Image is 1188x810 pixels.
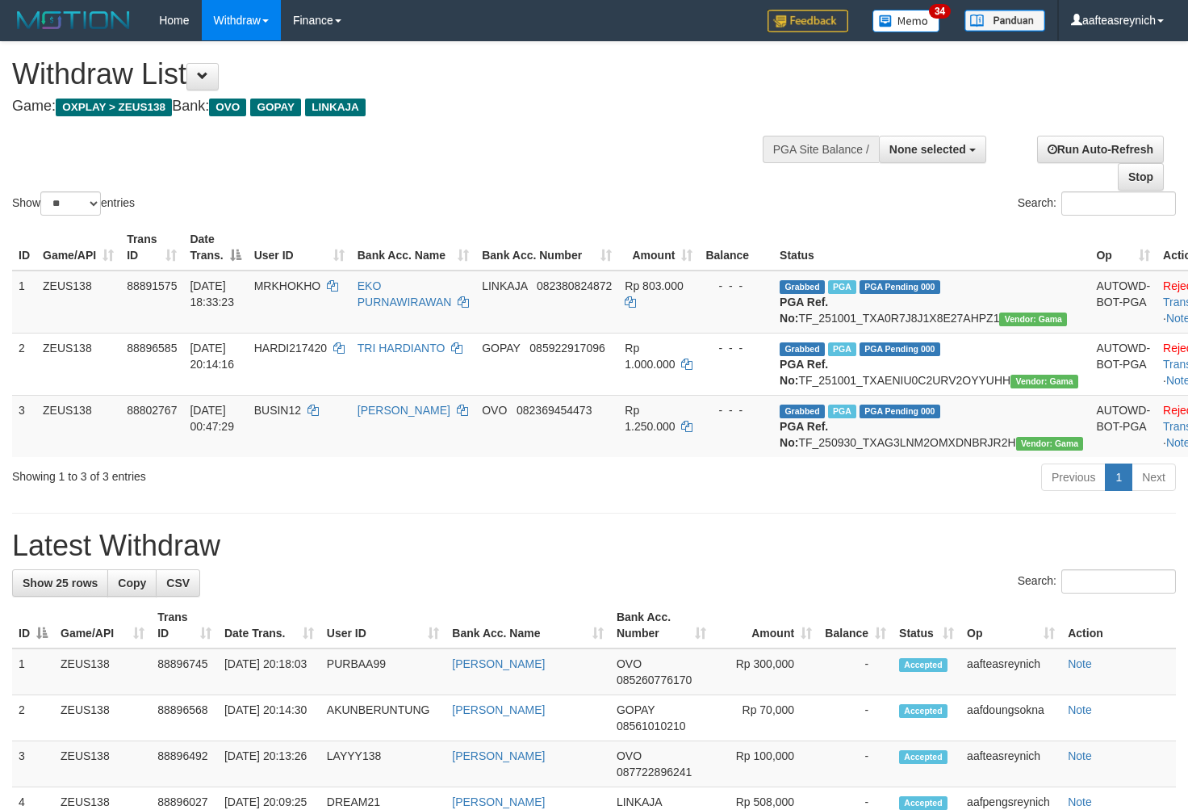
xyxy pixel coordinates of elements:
label: Search: [1018,191,1176,216]
input: Search: [1061,569,1176,594]
a: Note [1068,795,1092,808]
th: Date Trans.: activate to sort column ascending [218,602,320,648]
b: PGA Ref. No: [780,296,828,325]
a: Note [1068,703,1092,716]
img: Button%20Memo.svg [872,10,940,32]
td: TF_250930_TXAG3LNM2OMXDNBRJR2H [773,395,1090,457]
input: Search: [1061,191,1176,216]
td: 2 [12,333,36,395]
a: [PERSON_NAME] [452,703,545,716]
span: Grabbed [780,342,825,356]
h1: Latest Withdraw [12,530,1176,562]
span: Rp 1.250.000 [625,404,675,433]
td: AUTOWD-BOT-PGA [1090,395,1157,457]
th: Trans ID: activate to sort column ascending [151,602,218,648]
td: - [818,648,893,695]
span: CSV [166,577,190,590]
span: Copy 08561010210 to clipboard [617,720,686,732]
th: ID: activate to sort column descending [12,602,54,648]
a: [PERSON_NAME] [452,795,545,808]
a: 1 [1105,464,1132,491]
img: panduan.png [964,10,1045,31]
span: Show 25 rows [23,577,98,590]
span: Accepted [899,750,947,764]
span: [DATE] 00:47:29 [190,404,234,433]
span: Copy 085922917096 to clipboard [529,342,604,355]
td: ZEUS138 [54,695,151,741]
span: Grabbed [780,405,825,418]
a: [PERSON_NAME] [452,749,545,762]
label: Show entries [12,191,135,216]
div: - - - [705,278,767,294]
label: Search: [1018,569,1176,594]
th: Balance: activate to sort column ascending [818,602,893,648]
th: Bank Acc. Number: activate to sort column ascending [610,602,713,648]
th: Amount: activate to sort column ascending [713,602,818,648]
span: Copy 082369454473 to clipboard [517,404,592,417]
span: Rp 803.000 [625,279,683,292]
th: ID [12,225,36,271]
span: [DATE] 20:14:16 [190,342,234,371]
td: - [818,695,893,741]
span: Vendor URL: https://trx31.1velocity.biz [1010,375,1078,388]
td: [DATE] 20:13:26 [218,741,320,787]
span: Copy 082380824872 to clipboard [537,279,612,292]
span: Marked by aafsreyleap [828,405,856,418]
span: OVO [617,749,642,762]
a: Run Auto-Refresh [1037,136,1164,163]
h1: Withdraw List [12,58,776,90]
td: 1 [12,271,36,334]
span: PGA Pending [860,405,940,418]
td: Rp 70,000 [713,695,818,741]
th: Bank Acc. Name: activate to sort column ascending [445,602,610,648]
td: 3 [12,395,36,457]
span: LINKAJA [305,99,366,116]
td: LAYYY138 [320,741,445,787]
th: Op: activate to sort column ascending [960,602,1061,648]
th: Status [773,225,1090,271]
span: Vendor URL: https://trx31.1velocity.biz [999,313,1067,326]
span: HARDI217420 [254,342,327,355]
a: Next [1132,464,1176,491]
span: 88896585 [127,342,177,355]
td: Rp 100,000 [713,741,818,787]
span: Copy [118,577,146,590]
td: 2 [12,695,54,741]
a: Copy [107,569,157,597]
a: Note [1068,657,1092,670]
span: Vendor URL: https://trx31.1velocity.biz [1016,437,1084,451]
td: ZEUS138 [36,395,120,457]
span: GOPAY [250,99,301,116]
b: PGA Ref. No: [780,420,828,449]
td: AUTOWD-BOT-PGA [1090,333,1157,395]
span: Copy 085260776170 to clipboard [617,674,692,686]
div: - - - [705,340,767,356]
td: Rp 300,000 [713,648,818,695]
span: [DATE] 18:33:23 [190,279,234,308]
a: [PERSON_NAME] [452,657,545,670]
td: TF_251001_TXAENIU0C2URV2OYYUHH [773,333,1090,395]
span: LINKAJA [482,279,527,292]
span: None selected [889,143,966,156]
a: EKO PURNAWIRAWAN [358,279,452,308]
th: Op: activate to sort column ascending [1090,225,1157,271]
span: Accepted [899,704,947,718]
th: Balance [699,225,773,271]
a: CSV [156,569,200,597]
span: PGA Pending [860,280,940,294]
span: BUSIN12 [254,404,301,417]
td: AUTOWD-BOT-PGA [1090,271,1157,334]
h4: Game: Bank: [12,99,776,115]
b: PGA Ref. No: [780,358,828,387]
button: None selected [879,136,986,163]
div: - - - [705,402,767,418]
span: 88802767 [127,404,177,417]
td: aafteasreynich [960,648,1061,695]
span: GOPAY [482,342,520,355]
img: MOTION_logo.png [12,8,135,32]
th: User ID: activate to sort column ascending [248,225,351,271]
span: LINKAJA [617,795,662,808]
span: Grabbed [780,280,825,294]
td: ZEUS138 [54,741,151,787]
td: PURBAA99 [320,648,445,695]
